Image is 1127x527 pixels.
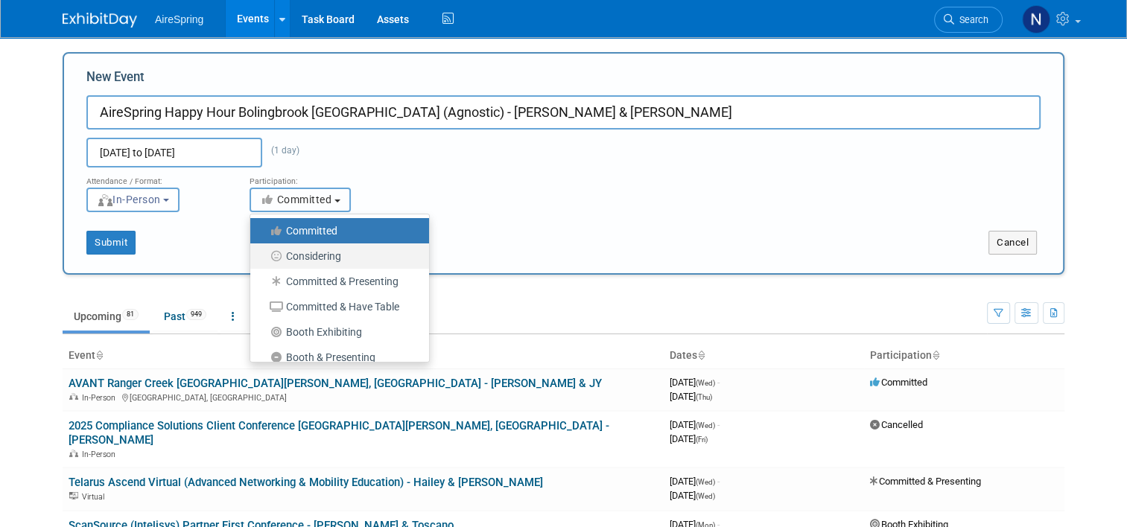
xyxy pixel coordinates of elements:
span: 949 [186,309,206,320]
a: Sort by Participation Type [932,349,939,361]
label: Committed & Presenting [258,272,414,291]
span: [DATE] [670,490,715,501]
a: Search [934,7,1003,33]
span: (Thu) [696,393,712,401]
span: Virtual [82,492,109,502]
span: [DATE] [670,377,720,388]
a: Sort by Start Date [697,349,705,361]
span: (1 day) [262,145,299,156]
span: - [717,377,720,388]
div: Participation: [250,167,390,187]
button: In-Person [86,188,180,212]
img: In-Person Event [69,393,78,400]
img: In-Person Event [69,450,78,457]
th: Dates [664,343,864,368]
input: Start Date - End Date [86,138,262,167]
span: [DATE] [670,433,708,444]
span: Search [954,14,988,25]
button: Cancel [988,231,1037,255]
span: (Wed) [696,421,715,429]
span: Committed & Presenting [870,476,981,487]
th: Participation [864,343,1064,368]
a: AVANT Ranger Creek [GEOGRAPHIC_DATA][PERSON_NAME], [GEOGRAPHIC_DATA] - [PERSON_NAME] & JY [69,377,602,390]
span: [DATE] [670,476,720,487]
span: (Fri) [696,435,708,444]
button: Submit [86,231,136,255]
a: Past949 [153,302,218,330]
span: [DATE] [670,391,712,402]
span: - [717,419,720,430]
a: Telarus Ascend Virtual (Advanced Networking & Mobility Education) - Hailey & [PERSON_NAME] [69,476,543,489]
span: In-Person [82,450,120,459]
span: AireSpring [155,13,203,25]
input: Name of Trade Show / Conference [86,95,1041,130]
a: Sort by Event Name [95,349,103,361]
label: New Event [86,68,145,92]
span: In-Person [97,194,161,205]
label: Booth & Presenting [258,348,414,367]
span: - [717,476,720,487]
label: Committed & Have Table [258,297,414,316]
th: Event [63,343,664,368]
span: Committed [870,377,927,388]
label: Committed [258,221,414,240]
img: ExhibitDay [63,13,137,28]
span: In-Person [82,393,120,403]
div: [GEOGRAPHIC_DATA], [GEOGRAPHIC_DATA] [69,391,658,403]
span: (Wed) [696,379,715,387]
span: Committed [260,194,332,205]
span: [DATE] [670,419,720,430]
label: Considering [258,246,414,266]
div: Attendance / Format: [86,167,227,187]
a: Upcoming81 [63,302,150,330]
img: Virtual Event [69,492,78,499]
span: Cancelled [870,419,923,430]
label: Booth Exhibiting [258,322,414,342]
a: 2025 Compliance Solutions Client Conference [GEOGRAPHIC_DATA][PERSON_NAME], [GEOGRAPHIC_DATA] - [... [69,419,609,447]
span: (Wed) [696,478,715,486]
img: Natalie Pyron [1022,5,1050,33]
span: 81 [122,309,139,320]
button: Committed [250,188,351,212]
span: (Wed) [696,492,715,500]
